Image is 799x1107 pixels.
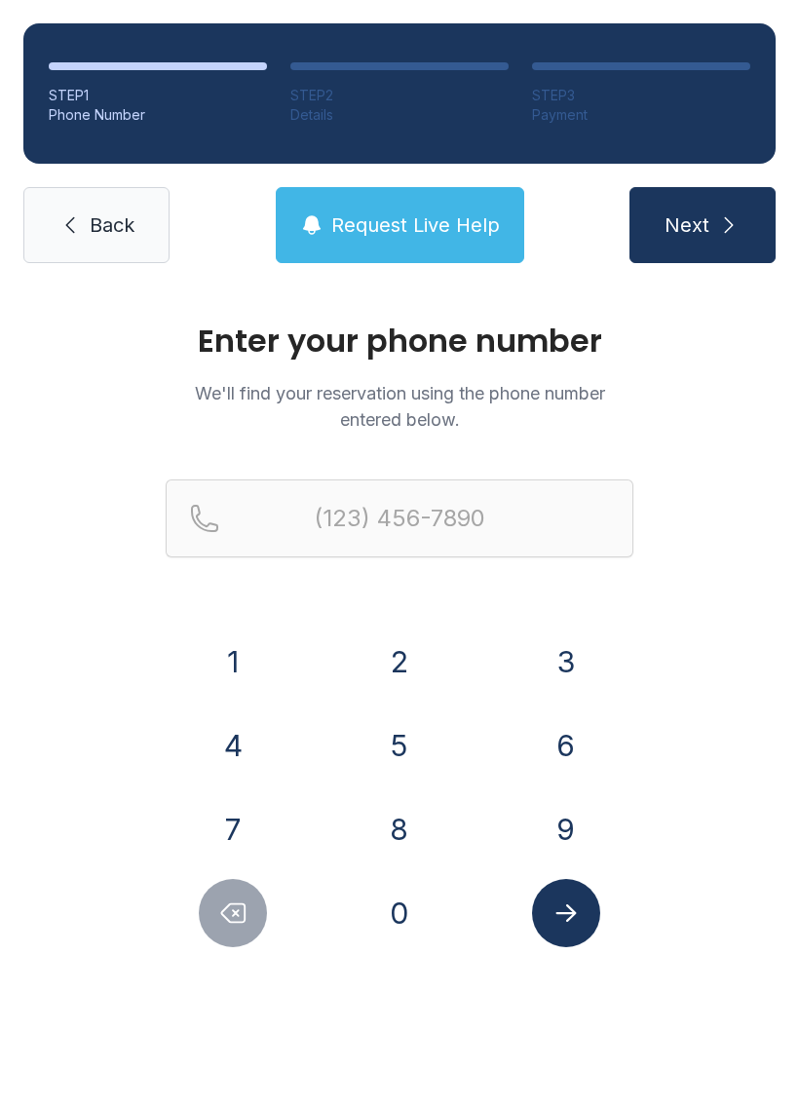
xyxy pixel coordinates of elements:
[199,795,267,863] button: 7
[365,711,434,780] button: 5
[199,879,267,947] button: Delete number
[49,86,267,105] div: STEP 1
[532,795,600,863] button: 9
[365,879,434,947] button: 0
[166,380,633,433] p: We'll find your reservation using the phone number entered below.
[331,211,500,239] span: Request Live Help
[532,879,600,947] button: Submit lookup form
[365,795,434,863] button: 8
[199,711,267,780] button: 4
[199,628,267,696] button: 1
[532,628,600,696] button: 3
[365,628,434,696] button: 2
[166,325,633,357] h1: Enter your phone number
[532,711,600,780] button: 6
[90,211,134,239] span: Back
[166,479,633,557] input: Reservation phone number
[532,86,750,105] div: STEP 3
[665,211,709,239] span: Next
[290,86,509,105] div: STEP 2
[532,105,750,125] div: Payment
[290,105,509,125] div: Details
[49,105,267,125] div: Phone Number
